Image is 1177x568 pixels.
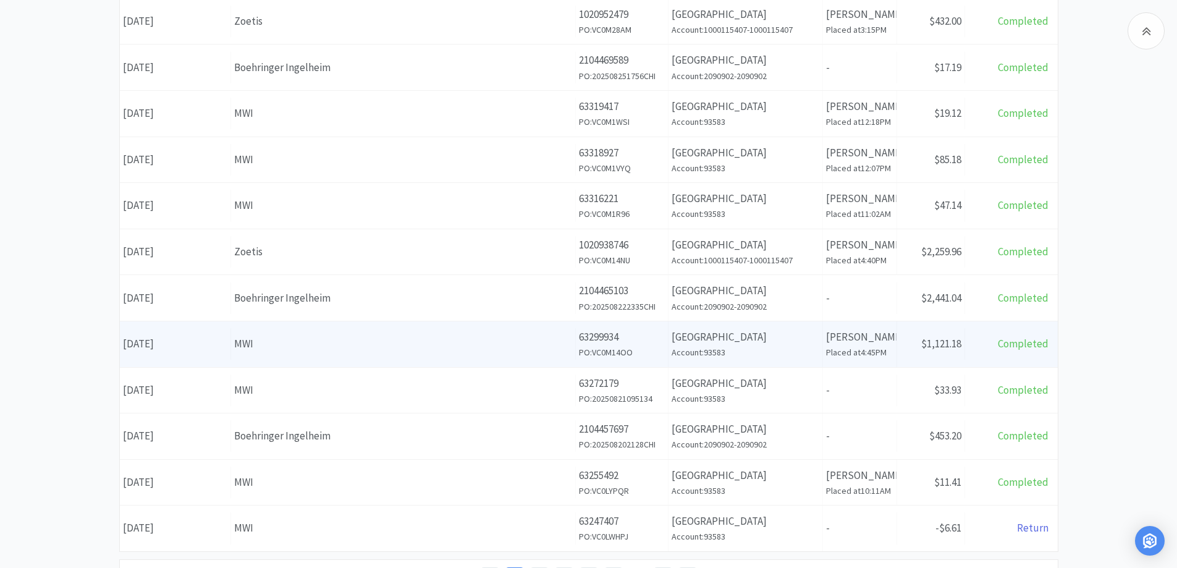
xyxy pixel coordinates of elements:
[579,145,665,161] p: 63318927
[672,530,819,543] h6: Account: 93583
[579,530,665,543] h6: PO: VC0LWHPJ
[234,520,572,536] div: MWI
[579,253,665,267] h6: PO: VC0M14NU
[826,207,893,221] h6: Placed at 11:02AM
[234,151,572,168] div: MWI
[826,23,893,36] h6: Placed at 3:15PM
[579,161,665,175] h6: PO: VC0M1VYQ
[234,105,572,122] div: MWI
[579,329,665,345] p: 63299934
[934,153,961,166] span: $85.18
[120,375,231,406] div: [DATE]
[234,474,572,491] div: MWI
[826,190,893,207] p: [PERSON_NAME]
[579,484,665,498] h6: PO: VC0LYPQR
[826,145,893,161] p: [PERSON_NAME]
[998,429,1048,443] span: Completed
[672,375,819,392] p: [GEOGRAPHIC_DATA]
[1135,526,1165,556] div: Open Intercom Messenger
[120,190,231,221] div: [DATE]
[826,237,893,253] p: [PERSON_NAME]
[579,300,665,313] h6: PO: 202508222335CHI
[672,345,819,359] h6: Account: 93583
[672,161,819,175] h6: Account: 93583
[826,329,893,345] p: [PERSON_NAME]
[579,190,665,207] p: 63316221
[672,69,819,83] h6: Account: 2090902-2090902
[672,6,819,23] p: [GEOGRAPHIC_DATA]
[672,190,819,207] p: [GEOGRAPHIC_DATA]
[826,290,893,307] p: -
[998,291,1048,305] span: Completed
[120,144,231,176] div: [DATE]
[826,467,893,484] p: [PERSON_NAME]
[998,153,1048,166] span: Completed
[579,207,665,221] h6: PO: VC0M1R96
[579,98,665,115] p: 63319417
[672,115,819,129] h6: Account: 93583
[234,382,572,399] div: MWI
[579,23,665,36] h6: PO: VC0M28AM
[672,52,819,69] p: [GEOGRAPHIC_DATA]
[672,237,819,253] p: [GEOGRAPHIC_DATA]
[234,336,572,352] div: MWI
[120,6,231,37] div: [DATE]
[120,98,231,129] div: [DATE]
[672,23,819,36] h6: Account: 1000115407-1000115407
[672,253,819,267] h6: Account: 1000115407-1000115407
[934,61,961,74] span: $17.19
[579,421,665,438] p: 2104457697
[579,513,665,530] p: 63247407
[579,6,665,23] p: 1020952479
[579,282,665,299] p: 2104465103
[672,513,819,530] p: [GEOGRAPHIC_DATA]
[934,198,961,212] span: $47.14
[120,467,231,498] div: [DATE]
[826,345,893,359] h6: Placed at 4:45PM
[672,421,819,438] p: [GEOGRAPHIC_DATA]
[934,475,961,489] span: $11.41
[672,329,819,345] p: [GEOGRAPHIC_DATA]
[579,438,665,451] h6: PO: 202508202128CHI
[921,245,961,258] span: $2,259.96
[929,429,961,443] span: $453.20
[921,291,961,305] span: $2,441.04
[826,115,893,129] h6: Placed at 12:18PM
[672,300,819,313] h6: Account: 2090902-2090902
[998,383,1048,397] span: Completed
[826,253,893,267] h6: Placed at 4:40PM
[826,161,893,175] h6: Placed at 12:07PM
[672,207,819,221] h6: Account: 93583
[672,98,819,115] p: [GEOGRAPHIC_DATA]
[579,392,665,405] h6: PO: 20250821095134
[672,392,819,405] h6: Account: 93583
[234,197,572,214] div: MWI
[921,337,961,350] span: $1,121.18
[672,438,819,451] h6: Account: 2090902-2090902
[998,198,1048,212] span: Completed
[935,521,961,535] span: -$6.61
[1017,521,1048,535] span: Return
[234,13,572,30] div: Zoetis
[998,475,1048,489] span: Completed
[929,14,961,28] span: $432.00
[672,145,819,161] p: [GEOGRAPHIC_DATA]
[826,382,893,399] p: -
[998,106,1048,120] span: Completed
[120,420,231,452] div: [DATE]
[579,345,665,359] h6: PO: VC0M14OO
[234,244,572,260] div: Zoetis
[998,245,1048,258] span: Completed
[672,282,819,299] p: [GEOGRAPHIC_DATA]
[998,337,1048,350] span: Completed
[579,69,665,83] h6: PO: 202508251756CHI
[120,282,231,314] div: [DATE]
[826,6,893,23] p: [PERSON_NAME]
[120,512,231,544] div: [DATE]
[120,52,231,83] div: [DATE]
[826,520,893,536] p: -
[579,115,665,129] h6: PO: VC0M1WSI
[934,383,961,397] span: $33.93
[998,14,1048,28] span: Completed
[934,106,961,120] span: $19.12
